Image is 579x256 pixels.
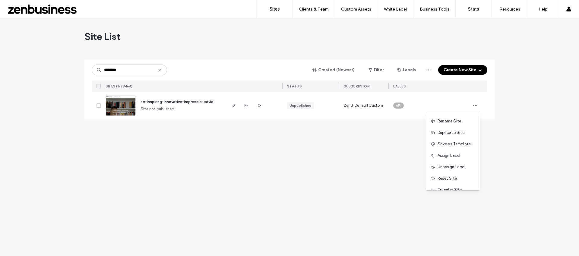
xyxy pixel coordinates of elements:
label: Clients & Team [299,7,329,12]
button: Filter [362,65,390,75]
div: Unpublished [289,103,312,108]
label: Resources [499,7,520,12]
span: Transfer Site [438,187,462,193]
label: Stats [468,6,479,12]
button: Labels [392,65,421,75]
label: Custom Assets [341,7,371,12]
span: Site List [84,30,120,43]
span: SITES (1/78464) [106,84,133,88]
span: Rename Site [438,118,461,124]
label: Business Tools [420,7,449,12]
label: White Label [384,7,407,12]
label: Help [539,7,548,12]
span: STATUS [287,84,302,88]
span: SUBSCRIPTION [344,84,369,88]
span: LABELS [393,84,406,88]
a: sc-inspiring-innovative-impressio-edvid [141,100,214,104]
span: Assign Label [438,153,460,159]
span: Save as Template [438,141,471,147]
button: Create New Site [438,65,487,75]
span: Site not published [141,106,175,112]
span: Reset Site [438,175,457,182]
span: ZenB_DefaultCustom [344,103,383,109]
button: Created (Newest) [307,65,360,75]
label: Sites [270,6,280,12]
span: Unassign Label [438,164,465,170]
span: Help [14,4,26,10]
span: API [396,103,401,108]
span: Duplicate Site [438,130,464,136]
